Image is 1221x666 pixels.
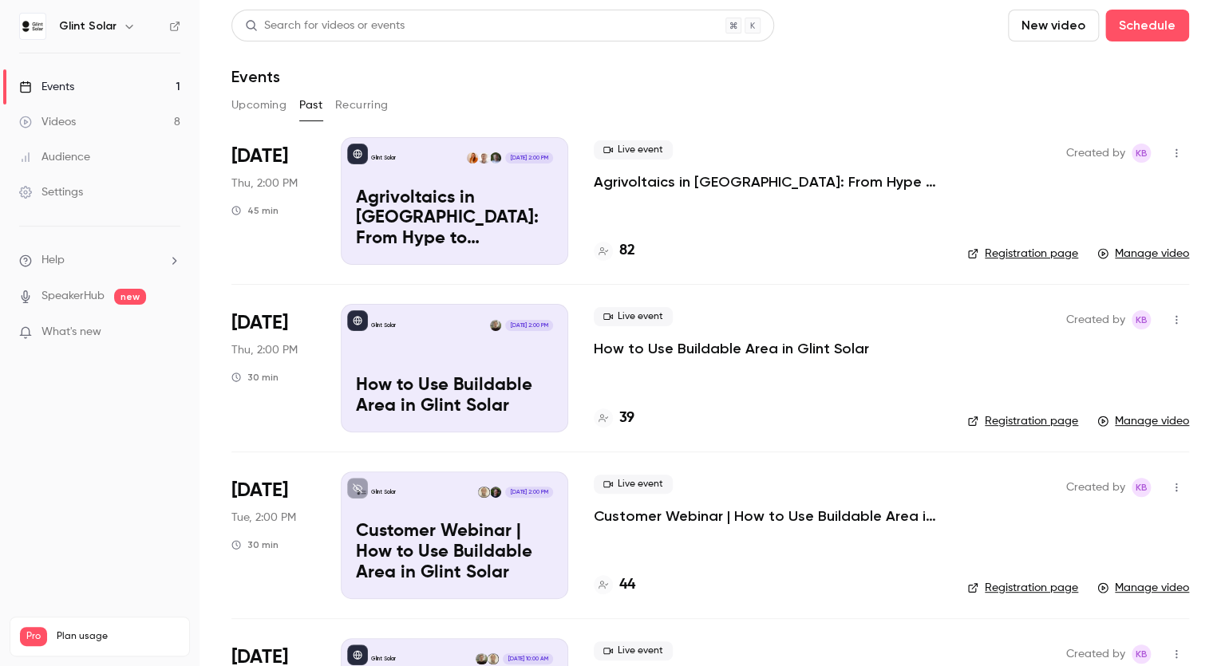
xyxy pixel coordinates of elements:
[1132,310,1151,329] span: Kathy Barrios
[299,93,322,118] button: Past
[1136,310,1148,329] span: KB
[231,478,288,503] span: [DATE]
[1066,478,1125,497] span: Created by
[356,376,553,417] p: How to Use Buildable Area in Glint Solar
[478,487,489,498] img: Kersten Williams
[335,93,389,118] button: Recurring
[503,653,552,664] span: [DATE] 10:00 AM
[1105,10,1189,41] button: Schedule
[231,371,279,384] div: 30 min
[41,252,65,269] span: Help
[356,188,553,250] p: Agrivoltaics in [GEOGRAPHIC_DATA]: From Hype to Implementation
[505,320,552,331] span: [DATE] 2:00 PM
[341,304,568,432] a: How to Use Buildable Area in Glint Solar Glint SolarKai Erspamer[DATE] 2:00 PMHow to Use Buildabl...
[467,152,478,164] img: Lise-Marie Bieber
[371,321,396,329] p: Glint Solar
[231,342,298,358] span: Thu, 2:00 PM
[490,152,501,164] img: Harald Olderheim
[594,506,942,526] a: Customer Webinar | How to Use Buildable Area in Glint Solar
[231,310,288,336] span: [DATE]
[231,93,286,118] button: Upcoming
[371,655,396,663] p: Glint Solar
[231,204,279,217] div: 45 min
[1132,144,1151,163] span: Kathy Barrios
[594,172,942,191] a: Agrivoltaics in [GEOGRAPHIC_DATA]: From Hype to Implementation
[619,240,635,262] h4: 82
[57,630,180,643] span: Plan usage
[231,137,315,265] div: Sep 25 Thu, 2:00 PM (Europe/Berlin)
[594,339,869,358] a: How to Use Buildable Area in Glint Solar
[1066,310,1125,329] span: Created by
[619,574,635,596] h4: 44
[231,67,280,86] h1: Events
[371,154,396,162] p: Glint Solar
[19,184,83,200] div: Settings
[231,510,296,526] span: Tue, 2:00 PM
[19,114,76,130] div: Videos
[594,408,634,429] a: 39
[619,408,634,429] h4: 39
[594,240,635,262] a: 82
[1136,478,1148,497] span: KB
[341,471,568,599] a: Customer Webinar | How to Use Buildable Area in Glint Solar Glint SolarPatrick ZiolkowskiKersten ...
[1008,10,1099,41] button: New video
[161,325,180,340] iframe: Noticeable Trigger
[231,175,298,191] span: Thu, 2:00 PM
[1097,246,1189,262] a: Manage video
[341,137,568,265] a: Agrivoltaics in Europe: From Hype to ImplementationGlint SolarHarald OlderheimEven KvellandLise-M...
[1132,478,1151,497] span: Kathy Barrios
[231,144,288,169] span: [DATE]
[967,413,1078,429] a: Registration page
[356,522,553,583] p: Customer Webinar | How to Use Buildable Area in Glint Solar
[594,475,673,494] span: Live event
[1097,580,1189,596] a: Manage video
[41,288,105,305] a: SpeakerHub
[19,149,90,165] div: Audience
[505,152,552,164] span: [DATE] 2:00 PM
[371,488,396,496] p: Glint Solar
[967,246,1078,262] a: Registration page
[114,289,146,305] span: new
[59,18,117,34] h6: Glint Solar
[1066,644,1125,664] span: Created by
[1066,144,1125,163] span: Created by
[1136,644,1148,664] span: KB
[505,487,552,498] span: [DATE] 2:00 PM
[231,471,315,599] div: Sep 16 Tue, 2:00 PM (Europe/Berlin)
[245,18,405,34] div: Search for videos or events
[1097,413,1189,429] a: Manage video
[594,307,673,326] span: Live event
[594,574,635,596] a: 44
[1136,144,1148,163] span: KB
[41,324,101,341] span: What's new
[594,641,673,660] span: Live event
[20,14,45,39] img: Glint Solar
[967,580,1078,596] a: Registration page
[231,538,279,551] div: 30 min
[476,653,487,664] img: Kai Erspamer
[488,653,499,664] img: Kersten Williams
[1132,644,1151,664] span: Kathy Barrios
[594,140,673,160] span: Live event
[19,252,180,269] li: help-dropdown-opener
[490,320,501,331] img: Kai Erspamer
[19,79,74,95] div: Events
[490,487,501,498] img: Patrick Ziolkowski
[231,304,315,432] div: Sep 18 Thu, 2:00 PM (Europe/Berlin)
[20,627,47,646] span: Pro
[478,152,489,164] img: Even Kvelland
